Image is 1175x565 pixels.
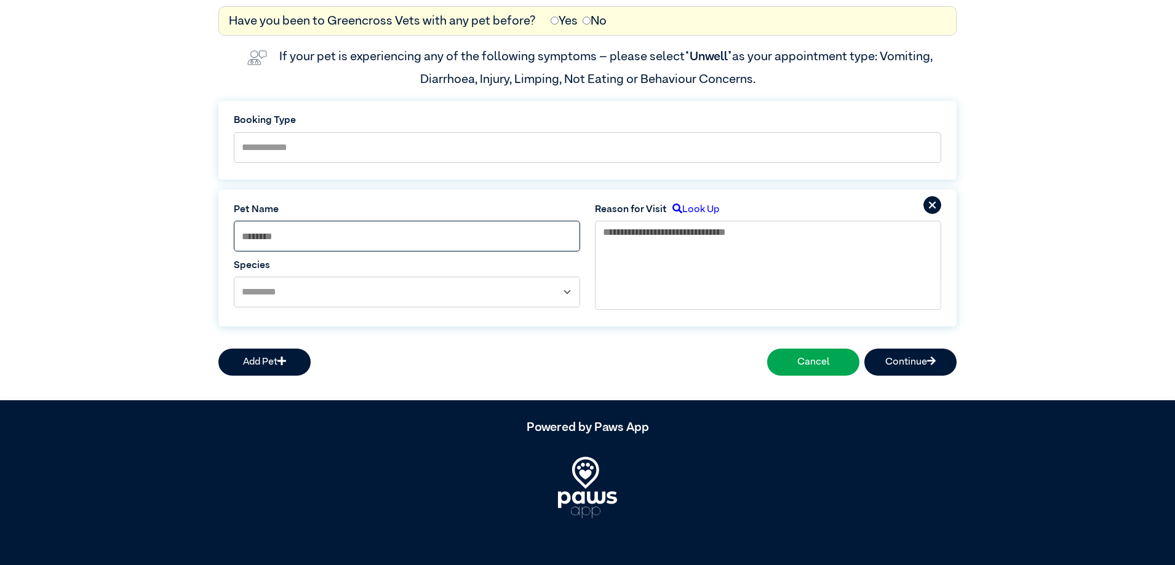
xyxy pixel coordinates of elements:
[218,420,957,435] h5: Powered by Paws App
[551,17,559,25] input: Yes
[667,202,719,217] label: Look Up
[234,113,941,128] label: Booking Type
[583,17,591,25] input: No
[234,202,580,217] label: Pet Name
[279,50,935,85] label: If your pet is experiencing any of the following symptoms – please select as your appointment typ...
[864,349,957,376] button: Continue
[229,12,536,30] label: Have you been to Greencross Vets with any pet before?
[685,50,732,63] span: “Unwell”
[583,12,607,30] label: No
[767,349,859,376] button: Cancel
[242,45,272,70] img: vet
[595,202,667,217] label: Reason for Visit
[558,457,617,518] img: PawsApp
[218,349,311,376] button: Add Pet
[234,258,580,273] label: Species
[551,12,578,30] label: Yes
